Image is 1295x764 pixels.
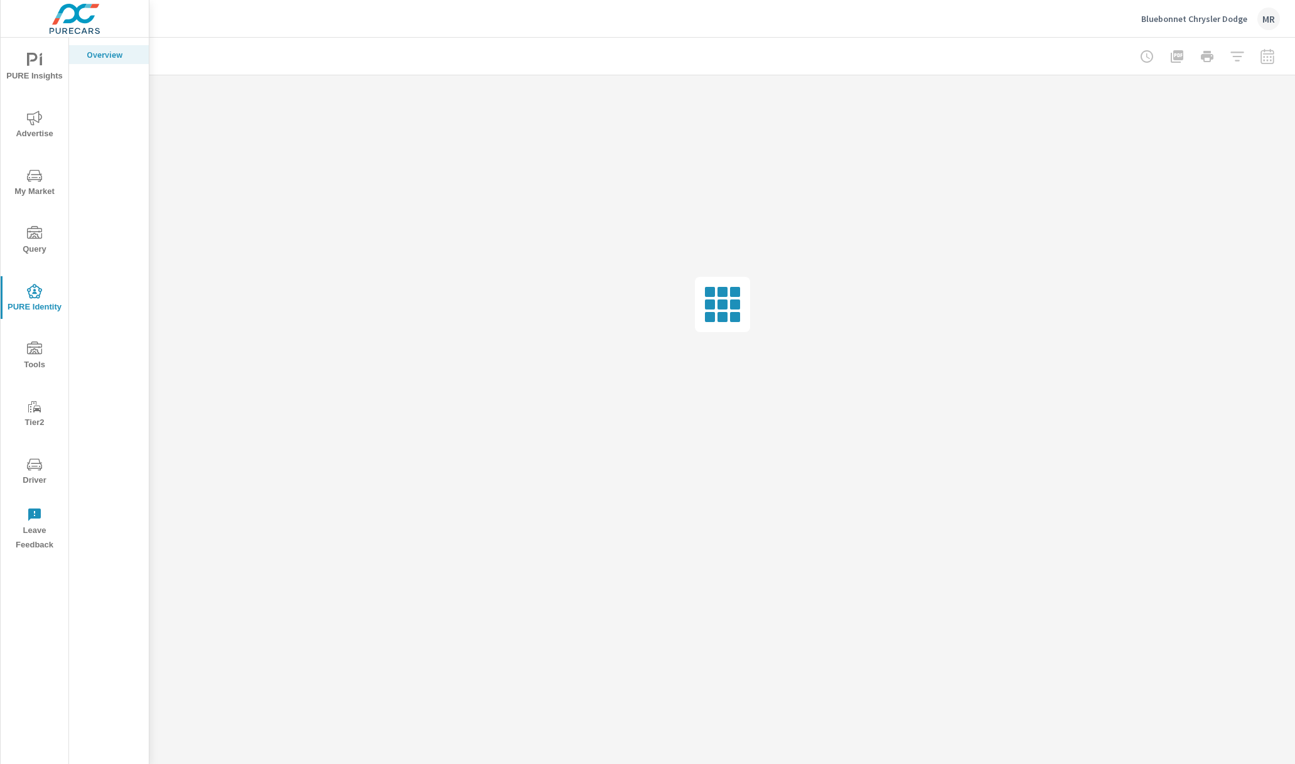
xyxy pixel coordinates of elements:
[4,399,65,430] span: Tier2
[4,284,65,315] span: PURE Identity
[4,457,65,488] span: Driver
[1257,8,1280,30] div: MR
[4,53,65,83] span: PURE Insights
[1,38,68,557] div: nav menu
[1141,13,1247,24] p: Bluebonnet Chrysler Dodge
[4,110,65,141] span: Advertise
[69,45,149,64] div: Overview
[4,168,65,199] span: My Market
[4,342,65,372] span: Tools
[4,226,65,257] span: Query
[4,507,65,552] span: Leave Feedback
[87,48,139,61] p: Overview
